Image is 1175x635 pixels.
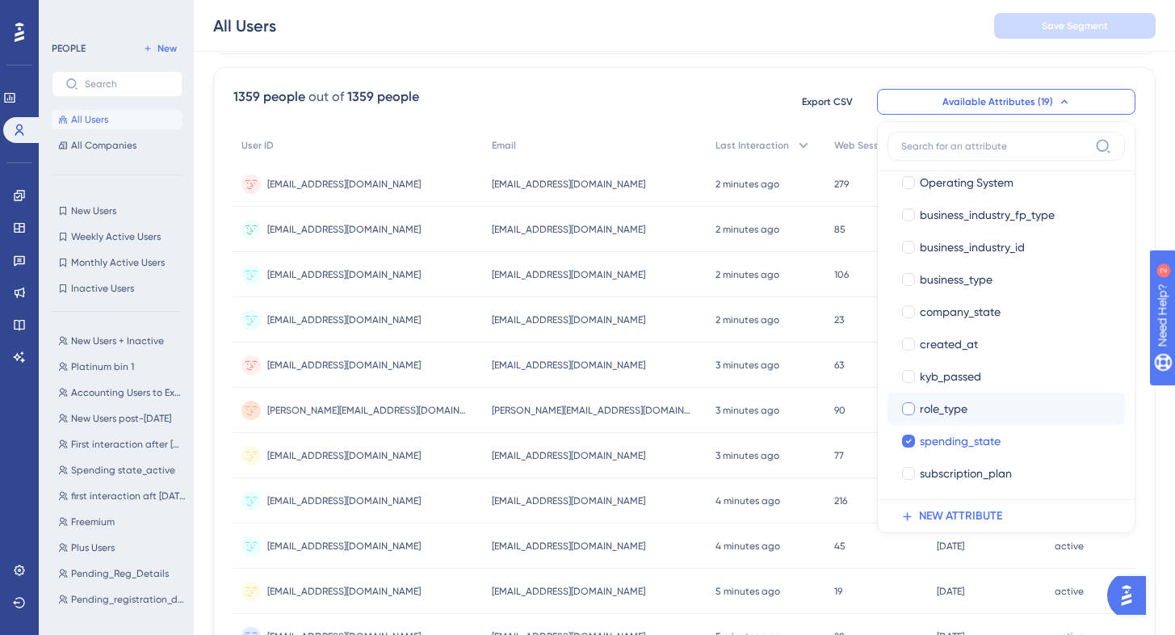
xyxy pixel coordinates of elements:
span: All Companies [71,139,136,152]
span: business_industry_id [920,238,1025,257]
time: 5 minutes ago [715,586,780,597]
time: 4 minutes ago [715,540,780,552]
span: kyb_passed [920,367,981,386]
time: 2 minutes ago [715,269,779,280]
button: Platinum bin 1 [52,357,192,376]
span: [EMAIL_ADDRESS][DOMAIN_NAME] [492,359,645,372]
span: Save Segment [1042,19,1108,32]
span: Spending state_active [71,464,175,477]
div: 2 [112,8,117,21]
span: 85 [834,223,846,236]
span: [EMAIL_ADDRESS][DOMAIN_NAME] [267,540,421,553]
span: subscription_plan [920,464,1012,483]
span: 19 [834,585,842,598]
button: first interaction aft [DATE] [52,486,192,506]
button: NEW ATTRIBUTE [888,500,1135,532]
time: 4 minutes ago [715,495,780,507]
span: business_industry_fp_type [920,205,1055,225]
span: 23 [834,313,844,326]
span: Plus Users [71,541,115,554]
span: active [1055,585,1084,598]
time: [DATE] [937,540,964,552]
div: PEOPLE [52,42,86,55]
span: First interaction after [DATE] [71,438,186,451]
span: Monthly Active Users [71,256,165,269]
button: Save Segment [994,13,1156,39]
span: [EMAIL_ADDRESS][DOMAIN_NAME] [267,585,421,598]
span: [EMAIL_ADDRESS][DOMAIN_NAME] [267,178,421,191]
span: role_type [920,399,967,418]
span: [EMAIL_ADDRESS][DOMAIN_NAME] [492,449,645,462]
span: [EMAIL_ADDRESS][DOMAIN_NAME] [492,268,645,281]
span: [EMAIL_ADDRESS][DOMAIN_NAME] [492,540,645,553]
span: [EMAIL_ADDRESS][DOMAIN_NAME] [267,449,421,462]
button: New Users [52,201,183,221]
span: New Users [71,204,116,217]
span: Weekly Active Users [71,230,161,243]
button: First interaction after [DATE] [52,435,192,454]
span: business_type [920,270,992,289]
span: Freemium [71,515,115,528]
span: [EMAIL_ADDRESS][DOMAIN_NAME] [492,178,645,191]
span: Pending_registration_details [71,593,186,606]
span: [EMAIL_ADDRESS][DOMAIN_NAME] [267,268,421,281]
span: first interaction aft [DATE] [71,490,186,503]
button: New Users + Inactive [52,331,192,351]
button: New [137,39,183,58]
span: Need Help? [38,4,101,23]
input: Search for an attribute [901,140,1089,153]
span: [EMAIL_ADDRESS][DOMAIN_NAME] [492,585,645,598]
time: 3 minutes ago [715,405,779,416]
time: 2 minutes ago [715,314,779,326]
span: Inactive Users [71,282,134,295]
button: Monthly Active Users [52,253,183,272]
span: 77 [834,449,844,462]
span: 45 [834,540,846,553]
span: Platinum bin 1 [71,360,134,373]
button: Pending_Reg_Details [52,564,192,583]
span: 90 [834,404,846,417]
button: Available Attributes (19) [877,89,1135,115]
span: NEW ATTRIBUTE [919,507,1002,526]
time: 3 minutes ago [715,450,779,461]
span: [PERSON_NAME][EMAIL_ADDRESS][DOMAIN_NAME] [267,404,469,417]
button: Pending_registration_details [52,590,192,609]
span: active [1055,540,1084,553]
button: All Companies [52,136,183,155]
button: Export CSV [787,89,867,115]
span: Last Interaction [715,139,789,152]
iframe: UserGuiding AI Assistant Launcher [1107,571,1156,620]
div: out of [308,87,344,107]
button: Inactive Users [52,279,183,298]
div: 1359 people [347,87,419,107]
span: [PERSON_NAME][EMAIL_ADDRESS][DOMAIN_NAME] [492,404,694,417]
span: [EMAIL_ADDRESS][DOMAIN_NAME] [492,313,645,326]
span: [EMAIL_ADDRESS][DOMAIN_NAME] [267,359,421,372]
span: Email [492,139,516,152]
span: Operating System [920,173,1013,192]
span: [EMAIL_ADDRESS][DOMAIN_NAME] [267,494,421,507]
span: [EMAIL_ADDRESS][DOMAIN_NAME] [492,494,645,507]
button: Plus Users [52,538,192,557]
span: [EMAIL_ADDRESS][DOMAIN_NAME] [267,223,421,236]
span: 279 [834,178,849,191]
time: 2 minutes ago [715,224,779,235]
span: Accounting Users to Exclude [71,386,186,399]
div: 1359 people [233,87,305,107]
span: New [157,42,177,55]
button: Freemium [52,512,192,532]
time: 3 minutes ago [715,360,779,371]
button: Accounting Users to Exclude [52,383,192,402]
time: 2 minutes ago [715,179,779,190]
span: company_state [920,302,1001,322]
span: Web Session [834,139,892,152]
button: All Users [52,110,183,129]
span: All Users [71,113,108,126]
span: User ID [241,139,274,152]
span: [EMAIL_ADDRESS][DOMAIN_NAME] [492,223,645,236]
span: Export CSV [802,95,853,108]
span: spending_state [920,431,1001,451]
span: New Users post-[DATE] [71,412,171,425]
button: Weekly Active Users [52,227,183,246]
span: New Users + Inactive [71,334,164,347]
